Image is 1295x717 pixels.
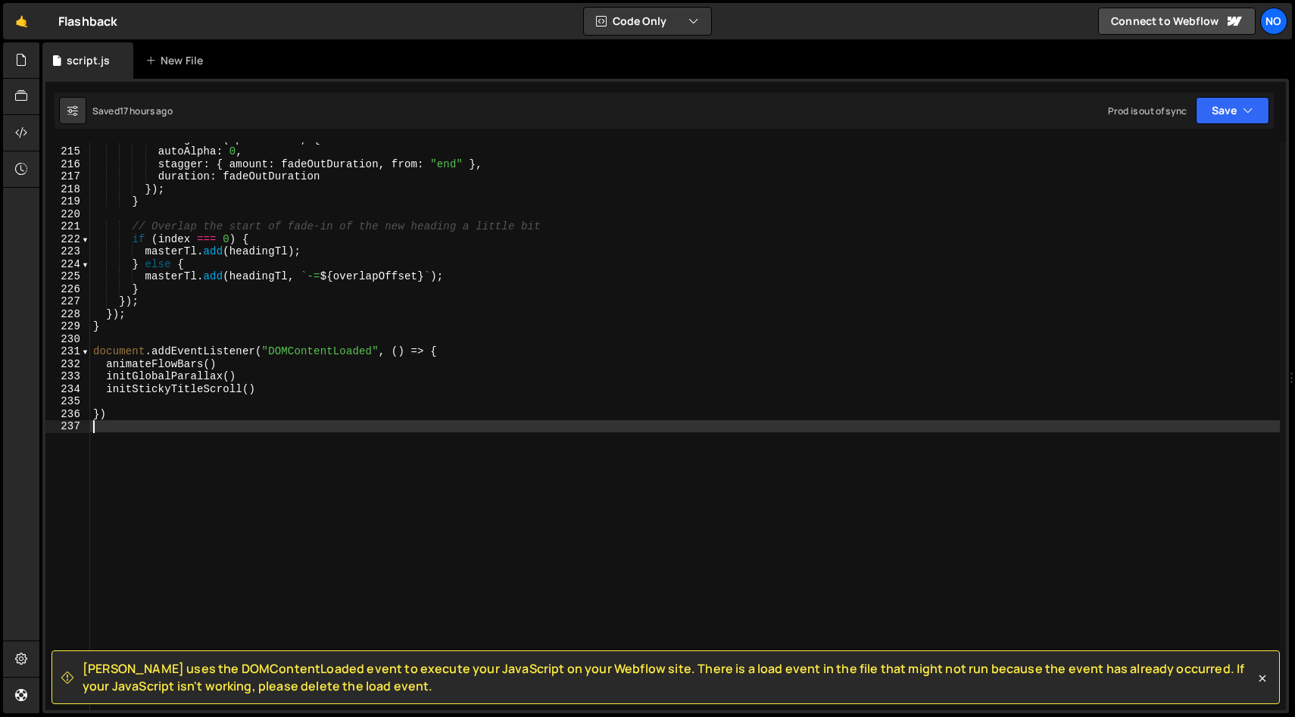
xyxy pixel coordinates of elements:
div: 218 [45,183,90,196]
div: 223 [45,245,90,258]
div: 224 [45,258,90,271]
a: Connect to Webflow [1098,8,1256,35]
div: 226 [45,283,90,296]
div: 236 [45,408,90,421]
div: 17 hours ago [120,104,173,117]
div: Saved [92,104,173,117]
div: 237 [45,420,90,433]
div: 225 [45,270,90,283]
div: 215 [45,145,90,158]
div: 232 [45,358,90,371]
div: Prod is out of sync [1108,104,1187,117]
div: 221 [45,220,90,233]
div: 228 [45,308,90,321]
div: 231 [45,345,90,358]
a: 🤙 [3,3,40,39]
button: Save [1196,97,1269,124]
div: 234 [45,383,90,396]
a: No [1260,8,1287,35]
div: Flashback [58,12,117,30]
div: 222 [45,233,90,246]
div: script.js [67,53,110,68]
div: New File [145,53,209,68]
div: 230 [45,333,90,346]
div: 217 [45,170,90,183]
div: 227 [45,295,90,308]
div: 229 [45,320,90,333]
button: Code Only [584,8,711,35]
div: 220 [45,208,90,221]
div: 235 [45,395,90,408]
div: 233 [45,370,90,383]
div: 216 [45,158,90,171]
span: [PERSON_NAME] uses the DOMContentLoaded event to execute your JavaScript on your Webflow site. Th... [83,660,1255,694]
div: 219 [45,195,90,208]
